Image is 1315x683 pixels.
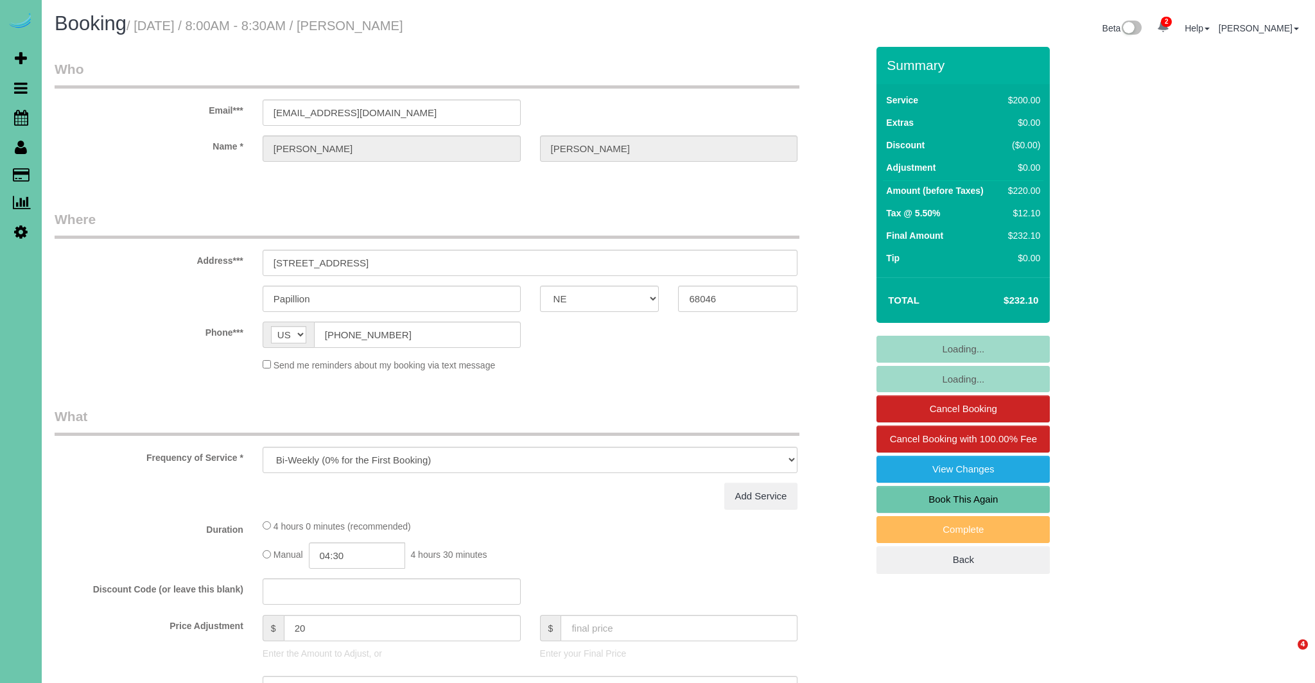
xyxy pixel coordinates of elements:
[1003,94,1040,107] div: $200.00
[886,184,983,197] label: Amount (before Taxes)
[410,550,487,560] span: 4 hours 30 minutes
[886,229,943,242] label: Final Amount
[1102,23,1142,33] a: Beta
[1003,139,1040,151] div: ($0.00)
[886,116,914,129] label: Extras
[876,546,1050,573] a: Back
[886,94,918,107] label: Service
[1003,184,1040,197] div: $220.00
[540,647,798,660] p: Enter your Final Price
[1271,639,1302,670] iframe: Intercom live chat
[1003,207,1040,220] div: $12.10
[55,12,126,35] span: Booking
[45,447,253,464] label: Frequency of Service *
[876,486,1050,513] a: Book This Again
[886,139,925,151] label: Discount
[1003,252,1040,264] div: $0.00
[965,295,1038,306] h4: $232.10
[890,433,1037,444] span: Cancel Booking with 100.00% Fee
[274,521,411,532] span: 4 hours 0 minutes (recommended)
[263,615,284,641] span: $
[876,426,1050,453] a: Cancel Booking with 100.00% Fee
[876,395,1050,422] a: Cancel Booking
[1003,161,1040,174] div: $0.00
[1151,13,1176,41] a: 2
[886,207,940,220] label: Tax @ 5.50%
[876,456,1050,483] a: View Changes
[55,60,799,89] legend: Who
[540,615,561,641] span: $
[886,252,900,264] label: Tip
[561,615,797,641] input: final price
[724,483,798,510] a: Add Service
[274,550,303,560] span: Manual
[886,161,936,174] label: Adjustment
[1120,21,1142,37] img: New interface
[1219,23,1299,33] a: [PERSON_NAME]
[45,578,253,596] label: Discount Code (or leave this blank)
[1003,229,1040,242] div: $232.10
[126,19,403,33] small: / [DATE] / 8:00AM - 8:30AM / [PERSON_NAME]
[55,407,799,436] legend: What
[263,647,521,660] p: Enter the Amount to Adjust, or
[45,135,253,153] label: Name *
[8,13,33,31] img: Automaid Logo
[45,519,253,536] label: Duration
[45,615,253,632] label: Price Adjustment
[887,58,1043,73] h3: Summary
[1003,116,1040,129] div: $0.00
[1298,639,1308,650] span: 4
[1185,23,1210,33] a: Help
[1161,17,1172,27] span: 2
[55,210,799,239] legend: Where
[274,360,496,370] span: Send me reminders about my booking via text message
[888,295,919,306] strong: Total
